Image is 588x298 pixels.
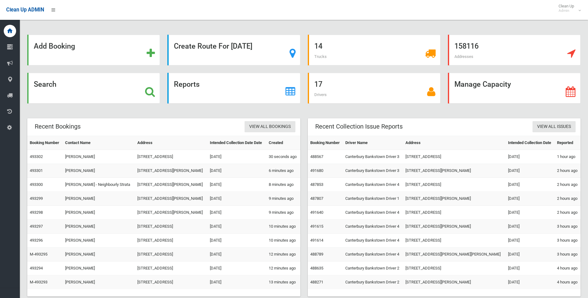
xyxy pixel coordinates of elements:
[506,220,555,234] td: [DATE]
[310,210,323,215] a: 491640
[245,121,295,133] a: View All Bookings
[135,275,207,289] td: [STREET_ADDRESS]
[314,80,322,89] strong: 17
[506,178,555,192] td: [DATE]
[30,168,43,173] a: 493301
[555,150,581,164] td: 1 hour ago
[559,8,574,13] small: Admin
[506,275,555,289] td: [DATE]
[343,192,403,206] td: Canterbury Bankstown Driver 1
[308,136,343,150] th: Booking Number
[555,136,581,150] th: Reported
[135,136,207,150] th: Address
[266,178,300,192] td: 8 minutes ago
[506,192,555,206] td: [DATE]
[555,234,581,248] td: 3 hours ago
[403,136,505,150] th: Address
[63,234,135,248] td: [PERSON_NAME]
[266,261,300,275] td: 12 minutes ago
[135,234,207,248] td: [STREET_ADDRESS]
[266,192,300,206] td: 9 minutes ago
[310,154,323,159] a: 488567
[30,252,47,256] a: M-493295
[343,261,403,275] td: Canterbury Bankstown Driver 2
[63,192,135,206] td: [PERSON_NAME]
[533,121,576,133] a: View All Issues
[207,248,266,261] td: [DATE]
[207,178,266,192] td: [DATE]
[135,248,207,261] td: [STREET_ADDRESS]
[448,73,581,103] a: Manage Capacity
[207,150,266,164] td: [DATE]
[63,206,135,220] td: [PERSON_NAME]
[314,54,327,59] span: Trucks
[63,150,135,164] td: [PERSON_NAME]
[555,178,581,192] td: 2 hours ago
[403,192,505,206] td: [STREET_ADDRESS][PERSON_NAME]
[343,275,403,289] td: Canterbury Bankstown Driver 2
[403,164,505,178] td: [STREET_ADDRESS][PERSON_NAME]
[555,275,581,289] td: 4 hours ago
[310,168,323,173] a: 491680
[314,42,322,50] strong: 14
[555,261,581,275] td: 4 hours ago
[207,136,266,150] th: Intended Collection Date Date
[343,178,403,192] td: Canterbury Bankstown Driver 4
[266,206,300,220] td: 9 minutes ago
[506,206,555,220] td: [DATE]
[27,73,160,103] a: Search
[403,234,505,248] td: [STREET_ADDRESS]
[63,178,135,192] td: [PERSON_NAME] - Neighbourly Strata
[308,35,440,65] a: 14 Trucks
[63,275,135,289] td: [PERSON_NAME]
[310,280,323,284] a: 488271
[266,220,300,234] td: 10 minutes ago
[30,210,43,215] a: 493298
[343,234,403,248] td: Canterbury Bankstown Driver 4
[266,275,300,289] td: 13 minutes ago
[506,164,555,178] td: [DATE]
[343,136,403,150] th: Driver Name
[403,261,505,275] td: [STREET_ADDRESS]
[135,206,207,220] td: [STREET_ADDRESS][PERSON_NAME]
[30,238,43,243] a: 493296
[555,248,581,261] td: 3 hours ago
[266,136,300,150] th: Created
[454,54,473,59] span: Addresses
[135,164,207,178] td: [STREET_ADDRESS][PERSON_NAME]
[266,234,300,248] td: 10 minutes ago
[135,220,207,234] td: [STREET_ADDRESS]
[30,154,43,159] a: 493302
[135,150,207,164] td: [STREET_ADDRESS]
[167,73,300,103] a: Reports
[343,164,403,178] td: Canterbury Bankstown Driver 3
[343,220,403,234] td: Canterbury Bankstown Driver 4
[343,206,403,220] td: Canterbury Bankstown Driver 4
[506,136,555,150] th: Intended Collection Date
[207,261,266,275] td: [DATE]
[310,252,323,256] a: 488789
[207,234,266,248] td: [DATE]
[448,35,581,65] a: 158116 Addresses
[403,206,505,220] td: [STREET_ADDRESS]
[266,248,300,261] td: 12 minutes ago
[310,266,323,270] a: 488635
[343,248,403,261] td: Canterbury Bankstown Driver 4
[403,150,505,164] td: [STREET_ADDRESS]
[308,73,440,103] a: 17 Drivers
[555,192,581,206] td: 2 hours ago
[63,220,135,234] td: [PERSON_NAME]
[207,192,266,206] td: [DATE]
[555,220,581,234] td: 3 hours ago
[135,261,207,275] td: [STREET_ADDRESS]
[506,150,555,164] td: [DATE]
[506,234,555,248] td: [DATE]
[27,136,63,150] th: Booking Number
[207,164,266,178] td: [DATE]
[63,248,135,261] td: [PERSON_NAME]
[454,42,479,50] strong: 158116
[174,42,252,50] strong: Create Route For [DATE]
[207,220,266,234] td: [DATE]
[34,42,75,50] strong: Add Booking
[30,266,43,270] a: 493294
